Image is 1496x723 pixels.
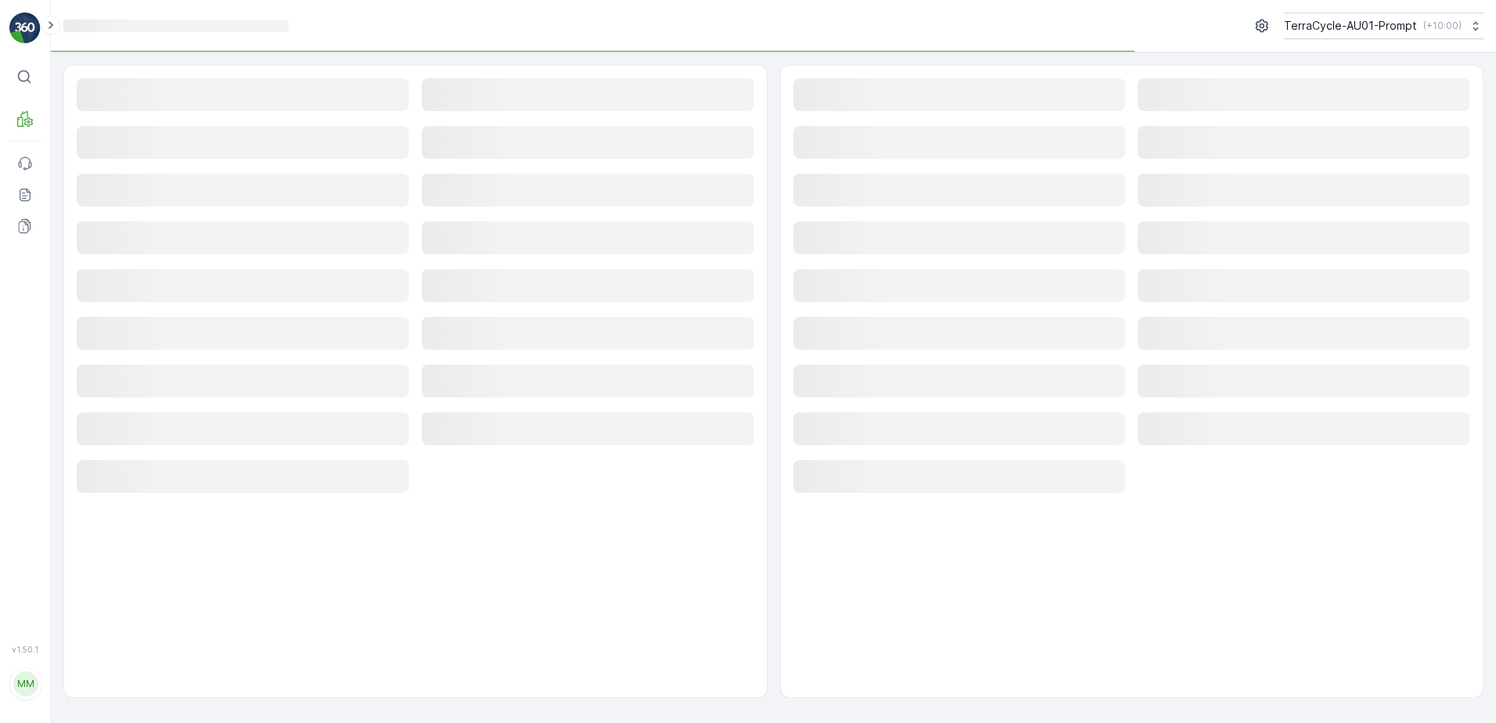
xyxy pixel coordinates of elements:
span: v 1.50.1 [9,645,41,654]
button: TerraCycle-AU01-Prompt(+10:00) [1284,13,1483,39]
p: ( +10:00 ) [1423,20,1462,32]
div: MM [13,671,38,696]
button: MM [9,657,41,710]
p: TerraCycle-AU01-Prompt [1284,18,1417,34]
img: logo [9,13,41,44]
